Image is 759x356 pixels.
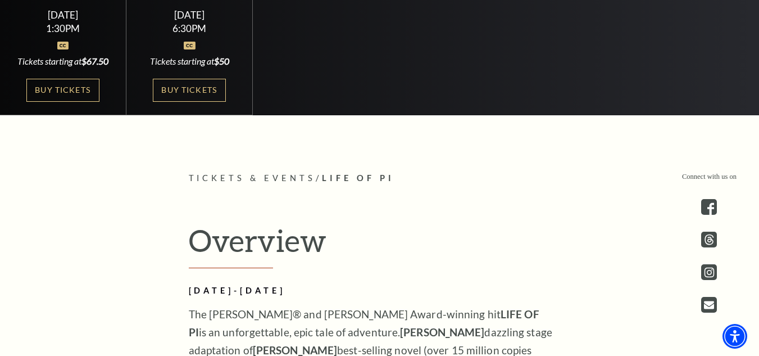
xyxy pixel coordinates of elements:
a: Open this option - open in a new tab [701,297,717,313]
p: Connect with us on [682,172,737,182]
a: Buy Tickets [153,79,226,102]
strong: LIFE OF PI [189,308,539,339]
a: facebook - open in a new tab [701,199,717,215]
a: threads.com - open in a new tab [701,232,717,247]
span: $50 [214,56,229,66]
div: [DATE] [140,9,239,21]
span: $67.50 [81,56,108,66]
a: Buy Tickets [26,79,99,102]
h2: Overview [189,222,571,268]
strong: [PERSON_NAME] [400,326,484,339]
span: Life of Pi [322,173,394,183]
div: Tickets starting at [140,55,239,67]
div: Accessibility Menu [722,324,747,349]
a: instagram - open in a new tab [701,264,717,280]
div: 6:30PM [140,24,239,33]
span: Tickets & Events [189,173,316,183]
div: [DATE] [13,9,113,21]
div: Tickets starting at [13,55,113,67]
h2: [DATE]-[DATE] [189,284,554,298]
div: 1:30PM [13,24,113,33]
p: / [189,172,571,186]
